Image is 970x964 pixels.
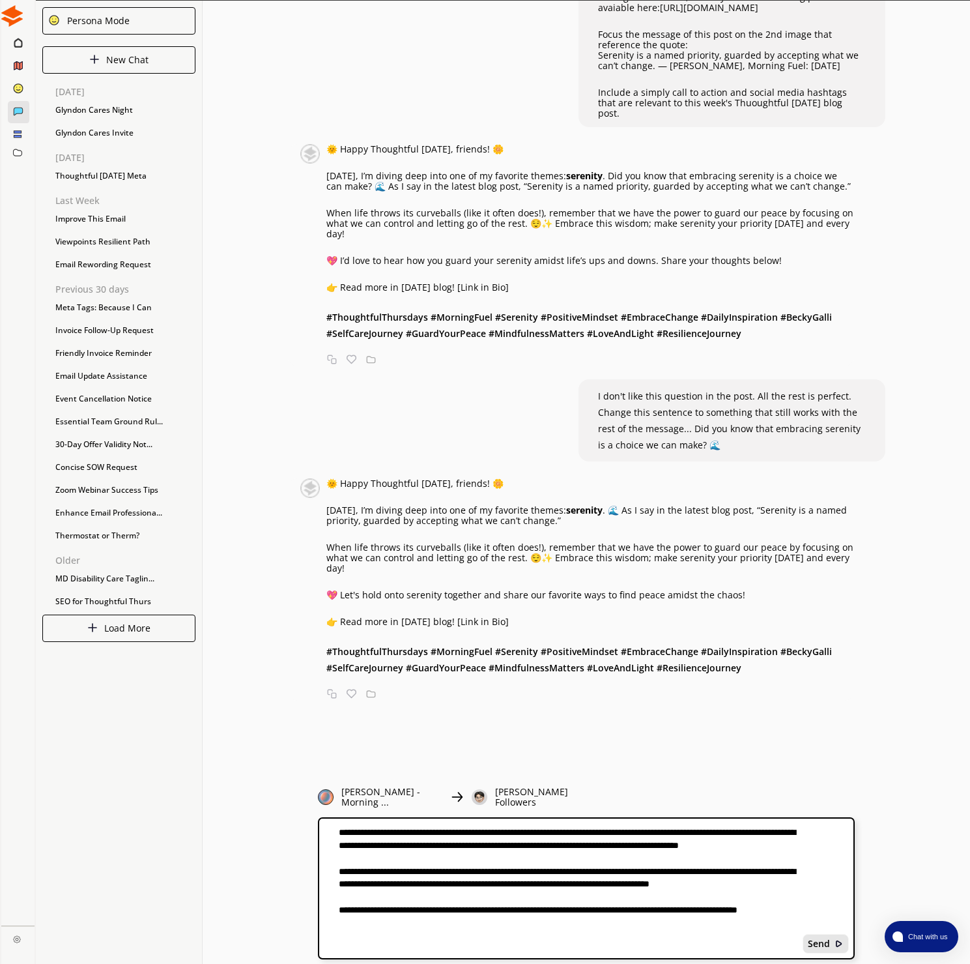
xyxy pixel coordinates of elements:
p: [DATE], I’m diving deep into one of my favorite themes: . 🌊 As I say in the latest blog post, “Se... [326,505,855,526]
div: Email Rewording Request [49,255,202,274]
p: 💖 Let's hold onto serenity together and share our favorite ways to find peace amidst the chaos! [326,590,855,600]
b: Send [808,939,830,949]
p: [DATE], I’m diving deep into one of my favorite themes: . Did you know that embracing serenity is... [326,171,855,192]
p: [PERSON_NAME] Followers [495,787,586,808]
p: Load More [104,623,150,634]
div: Viewpoints Resilient Path [49,232,202,252]
img: Close [450,789,464,805]
p: Last Week [55,196,202,206]
p: 🌞 Happy Thoughtful [DATE], friends! 🌼 [326,144,855,154]
div: 30-Day Offer Validity Not... [49,435,202,454]
p: When life throws its curveballs (like it often does!), remember that we have the power to guard o... [326,208,855,239]
img: Close [834,939,844,948]
p: [PERSON_NAME] - Morning ... [341,787,442,808]
div: Friendly Invoice Reminder [49,343,202,363]
img: Favorite [347,355,356,364]
a: Close [1,926,35,949]
div: Meta Tags: Because I Can [49,298,202,317]
div: Enhance Email Professiona... [49,503,202,523]
strong: serenity [566,169,603,182]
button: atlas-launcher [885,921,958,952]
p: Focus the message of this post on the 2nd image that reference the quote: [598,29,866,50]
strong: serenity [566,504,603,516]
img: Close [13,935,21,943]
p: [DATE] [55,153,202,163]
div: Glyndon Cares Night [49,100,202,120]
p: New Chat [106,55,149,65]
p: 👉 Read more in [DATE] blog! [Link in Bio] [326,282,855,293]
div: Thermostat or Therm? [49,526,202,546]
img: Copy [327,689,337,699]
div: Essential Team Ground Rul... [49,412,202,431]
p: Older [55,555,202,566]
span: Chat with us [903,931,950,942]
b: # ThoughtfulThursdays #MorningFuel #Serenity #PositiveMindset #EmbraceChange #DailyInspiration #B... [326,645,832,674]
img: Favorite [347,689,356,699]
span: I don't like this question in the post. All the rest is perfect. Change this sentence to somethin... [598,390,861,451]
img: Close [472,789,487,805]
p: Serenity is a named priority, guarded by accepting what we can’t change. — [PERSON_NAME], Morning... [598,50,866,71]
b: # ThoughtfulThursdays #MorningFuel #Serenity #PositiveMindset #EmbraceChange #DailyInspiration #B... [326,311,832,340]
img: Save [366,689,376,699]
img: Close [300,144,320,164]
div: Email Update Assistance [49,366,202,386]
p: 💖 I’d love to hear how you guard your serenity amidst life’s ups and downs. Share your thoughts b... [326,256,855,266]
img: Close [318,789,334,805]
div: Thoughtful [DATE] Meta [49,166,202,186]
img: Close [48,14,60,26]
div: Persona Mode [63,16,130,26]
div: MD Disability Care Taglin... [49,569,202,589]
div: Event Cancellation Notice [49,389,202,409]
p: When life throws its curveballs (like it often does!), remember that we have the power to guard o... [326,542,855,574]
div: Improve This Email [49,209,202,229]
div: Glyndon Cares Invite [49,123,202,143]
p: 🌞 Happy Thoughtful [DATE], friends! 🌼 [326,478,855,489]
img: Close [1,5,23,27]
div: SEO for Thoughtful Thurs [49,592,202,611]
img: Close [87,622,98,633]
img: Close [89,54,100,65]
div: Zoom Webinar Success Tips [49,480,202,500]
img: Copy [327,355,337,364]
p: [DATE] [55,87,202,97]
img: Save [366,355,376,364]
img: Close [300,478,320,498]
div: Concise SOW Request [49,458,202,477]
a: [URL][DOMAIN_NAME] [660,1,758,14]
p: 👉 Read more in [DATE] blog! [Link in Bio] [326,617,855,627]
div: Invoice Follow-Up Request [49,321,202,340]
p: Include a simply call to action and social media hashtags that are relevant to this week's Thuoug... [598,87,866,119]
p: Previous 30 days [55,284,202,295]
